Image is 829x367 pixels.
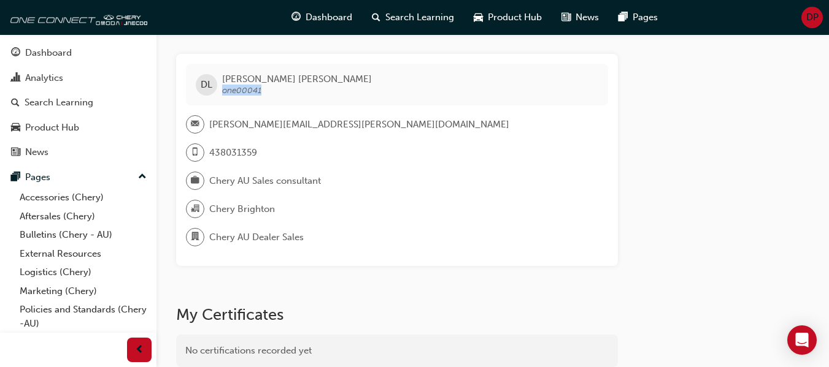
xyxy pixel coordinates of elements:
[209,146,257,160] span: 438031359
[15,225,152,244] a: Bulletins (Chery - AU)
[201,78,212,92] span: DL
[11,123,20,134] span: car-icon
[619,10,628,25] span: pages-icon
[787,325,817,355] div: Open Intercom Messenger
[15,282,152,301] a: Marketing (Chery)
[25,46,72,60] div: Dashboard
[15,263,152,282] a: Logistics (Chery)
[11,147,20,158] span: news-icon
[138,169,147,185] span: up-icon
[6,5,147,29] img: oneconnect
[209,118,509,132] span: [PERSON_NAME][EMAIL_ADDRESS][PERSON_NAME][DOMAIN_NAME]
[5,91,152,114] a: Search Learning
[5,67,152,89] a: Analytics
[11,97,20,108] span: search-icon
[209,174,321,188] span: Chery AU Sales consultant
[25,145,48,159] div: News
[464,5,552,30] a: car-iconProduct Hub
[633,10,658,25] span: Pages
[291,10,301,25] span: guage-icon
[5,166,152,189] button: Pages
[25,170,50,184] div: Pages
[15,188,152,207] a: Accessories (Chery)
[474,10,483,25] span: car-icon
[5,116,152,139] a: Product Hub
[176,305,618,325] h2: My Certificates
[15,207,152,226] a: Aftersales (Chery)
[209,202,275,216] span: Chery Brighton
[15,244,152,263] a: External Resources
[552,5,609,30] a: news-iconNews
[135,342,144,358] span: prev-icon
[11,73,20,84] span: chart-icon
[11,172,20,183] span: pages-icon
[15,300,152,333] a: Policies and Standards (Chery -AU)
[806,10,819,25] span: DP
[306,10,352,25] span: Dashboard
[576,10,599,25] span: News
[191,229,199,245] span: department-icon
[191,201,199,217] span: organisation-icon
[5,42,152,64] a: Dashboard
[385,10,454,25] span: Search Learning
[609,5,668,30] a: pages-iconPages
[282,5,362,30] a: guage-iconDashboard
[191,145,199,161] span: mobile-icon
[11,48,20,59] span: guage-icon
[561,10,571,25] span: news-icon
[362,5,464,30] a: search-iconSearch Learning
[5,39,152,166] button: DashboardAnalyticsSearch LearningProduct HubNews
[5,141,152,164] a: News
[176,335,618,367] div: No certifications recorded yet
[209,230,304,244] span: Chery AU Dealer Sales
[25,121,79,135] div: Product Hub
[222,74,372,85] span: [PERSON_NAME] [PERSON_NAME]
[801,7,823,28] button: DP
[488,10,542,25] span: Product Hub
[222,85,261,96] span: one00041
[191,173,199,189] span: briefcase-icon
[191,116,199,132] span: email-icon
[25,96,93,110] div: Search Learning
[25,71,63,85] div: Analytics
[372,10,380,25] span: search-icon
